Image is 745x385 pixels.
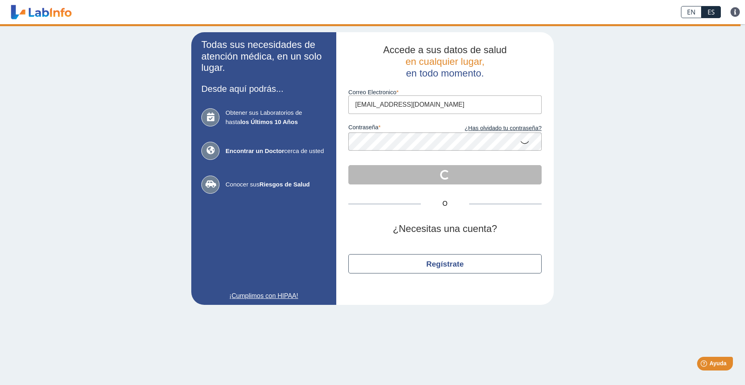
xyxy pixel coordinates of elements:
[226,180,326,189] span: Conocer sus
[445,124,542,133] a: ¿Has olvidado tu contraseña?
[201,291,326,301] a: ¡Cumplimos con HIPAA!
[226,108,326,126] span: Obtener sus Laboratorios de hasta
[201,84,326,94] h3: Desde aquí podrás...
[673,354,736,376] iframe: Help widget launcher
[406,68,484,79] span: en todo momento.
[681,6,702,18] a: EN
[383,44,507,55] span: Accede a sus datos de salud
[348,223,542,235] h2: ¿Necesitas una cuenta?
[421,199,469,209] span: O
[348,89,542,95] label: Correo Electronico
[259,181,310,188] b: Riesgos de Salud
[348,124,445,133] label: contraseña
[702,6,721,18] a: ES
[348,254,542,273] button: Regístrate
[201,39,326,74] h2: Todas sus necesidades de atención médica, en un solo lugar.
[226,147,326,156] span: cerca de usted
[226,147,284,154] b: Encontrar un Doctor
[240,118,298,125] b: los Últimos 10 Años
[406,56,484,67] span: en cualquier lugar,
